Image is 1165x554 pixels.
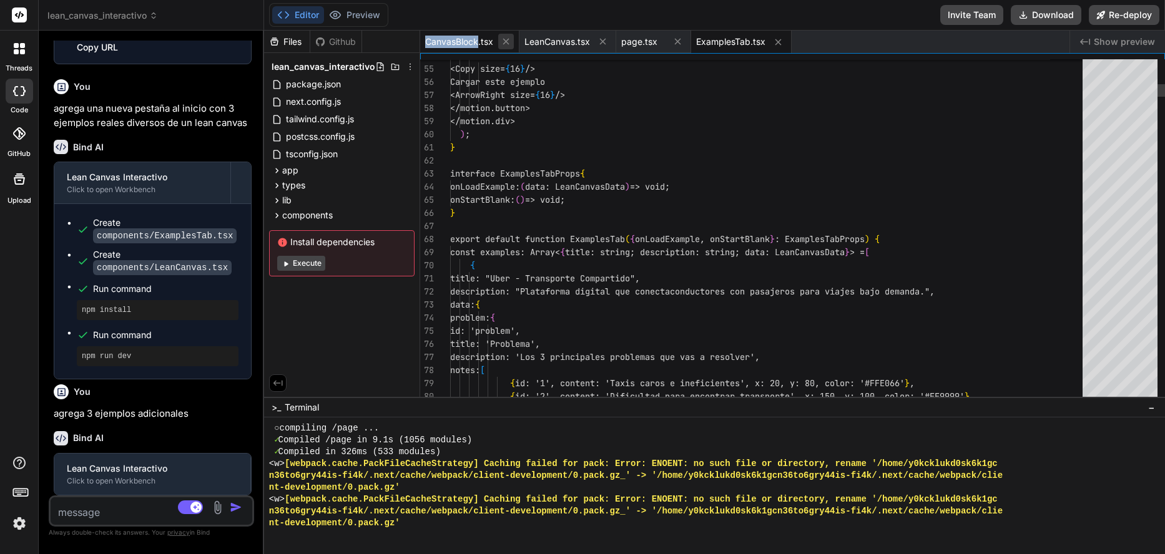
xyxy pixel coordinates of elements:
[630,181,670,192] span: => void;
[274,422,279,434] span: ○
[277,236,406,248] span: Install dependencies
[282,164,298,177] span: app
[67,185,218,195] div: Click to open Workbench
[324,6,385,24] button: Preview
[280,422,380,434] span: compiling /page ...
[450,233,625,245] span: export default function ExamplesTab
[450,168,580,179] span: interface ExamplesTabProps
[760,391,965,402] span: sporte', x: 150, y: 100, color: '#FF9999'
[621,36,657,48] span: page.tsx
[515,377,760,389] span: id: '1', content: 'Taxis caros e ineficientes', x
[82,351,233,361] pre: npm run dev
[965,391,970,402] span: }
[67,171,218,183] div: Lean Canvas Interactivo
[775,233,865,245] span: : ExamplesTabProps
[625,233,630,245] span: (
[167,528,190,536] span: privacy
[285,401,319,414] span: Terminal
[420,311,434,324] div: 74
[475,299,480,310] span: {
[510,391,515,402] span: {
[272,401,281,414] span: >_
[450,181,520,192] span: onLoadExample:
[278,446,441,458] span: Compiled in 326ms (533 modules)
[520,194,525,205] span: )
[865,233,870,245] span: )
[525,181,625,192] span: data: LeanCanvasData
[450,338,540,349] span: title: 'Problema',
[515,194,520,205] span: (
[450,207,455,218] span: }
[285,77,342,92] span: package.json
[49,527,254,538] p: Always double-check its answers. Your in Bind
[770,233,775,245] span: }
[278,434,473,446] span: Compiled /page in 9.1s (1056 modules)
[470,260,475,271] span: {
[450,286,670,297] span: description: "Plataforma digital que conecta
[555,89,565,100] span: />
[277,256,325,271] button: Execute
[6,63,32,74] label: threads
[264,36,310,48] div: Files
[269,493,285,505] span: <w>
[54,454,250,495] button: Lean Canvas InteractivoClick to open Workbench
[93,283,238,295] span: Run command
[420,128,434,141] div: 60
[450,142,455,153] span: }
[47,9,158,22] span: lean_canvas_interactivo
[285,112,355,127] span: tailwind.config.js
[1146,397,1158,417] button: −
[272,6,324,24] button: Editor
[540,89,550,100] span: 16
[272,61,375,73] span: lean_canvas_interactivo
[450,246,560,258] span: const examples: Array<
[282,179,305,192] span: types
[505,63,510,74] span: {
[210,500,225,515] img: attachment
[54,102,252,130] p: agrega una nueva pestaña al inicio con 3 ejemplos reales diversos de un lean canvas
[7,195,31,206] label: Upload
[269,505,1003,517] span: n36to6gry44is-fi4k/.next/cache/webpack/client-development/0.pack.gz_' -> '/home/y0kcklukd0sk6k1gc...
[520,181,525,192] span: (
[285,129,356,144] span: postcss.config.js
[580,168,585,179] span: {
[845,246,850,258] span: }
[670,286,915,297] span: conductores con pasajeros para viajes bajo demand
[510,377,515,389] span: {
[465,129,470,140] span: ;
[1011,5,1081,25] button: Download
[93,260,232,275] code: components/LeanCanvas.tsx
[420,180,434,193] div: 64
[450,76,545,87] span: Cargar este ejemplo
[450,63,505,74] span: <Copy size=
[1089,5,1159,25] button: Re-deploy
[520,63,525,74] span: }
[525,194,565,205] span: => void;
[420,298,434,311] div: 73
[910,377,915,389] span: ,
[420,259,434,272] div: 70
[510,63,520,74] span: 16
[285,493,998,505] span: [webpack.cache.PackFileCacheStrategy] Caching failed for pack: Error: ENOENT: no such file or dir...
[865,246,870,258] span: [
[11,105,28,115] label: code
[420,193,434,207] div: 65
[93,228,237,243] code: components/ExamplesTab.tsx
[93,248,238,274] div: Create
[450,89,535,100] span: <ArrowRight size=
[230,501,242,513] img: icon
[450,364,480,376] span: notes:
[269,517,400,529] span: nt-development/0.pack.gz'
[420,351,434,364] div: 77
[760,377,905,389] span: : 20, y: 80, color: '#FFE066'
[420,233,434,246] div: 68
[420,220,434,233] div: 67
[420,141,434,154] div: 61
[450,102,530,114] span: </motion.button>
[940,5,1003,25] button: Invite Team
[420,102,434,115] div: 58
[93,329,238,341] span: Run command
[875,233,880,245] span: {
[82,305,233,315] pre: npm install
[550,89,555,100] span: }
